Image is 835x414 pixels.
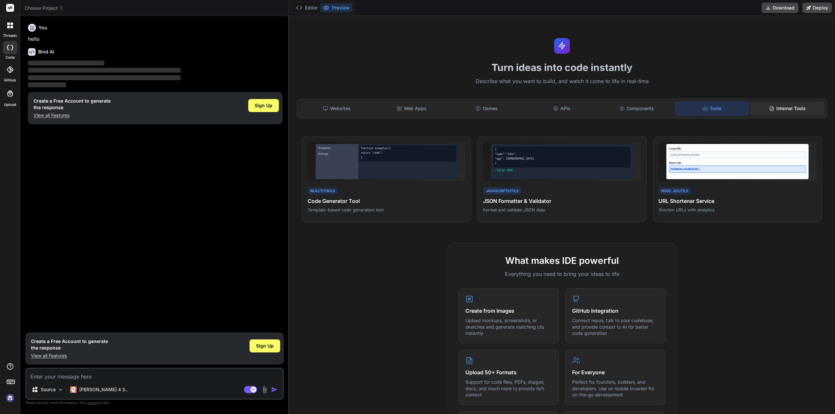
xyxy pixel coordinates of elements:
[751,102,824,115] div: Internal Tools
[465,317,552,336] p: Upload mockups, screenshots, or sketches and generate matching UIs instantly
[762,3,798,13] button: Download
[459,254,665,267] h2: What makes IDE powerful
[659,197,816,205] h4: URL Shortener Service
[317,151,357,156] div: Settings
[525,102,599,115] div: APIs
[28,82,66,87] span: ‌
[5,393,16,404] img: signin
[600,102,674,115] div: Components
[465,368,552,376] h4: Upload 50+ Formats
[255,102,272,109] span: Sign Up
[495,162,629,165] div: }
[300,102,373,115] div: Websites
[361,156,455,160] div: }
[669,147,806,150] div: Long URL
[669,151,806,158] div: [URL][DOMAIN_NAME]
[572,307,659,315] h4: GitHub Integration
[38,49,54,55] h6: Bind AI
[320,3,352,12] button: Preview
[79,386,128,393] p: [PERSON_NAME] 4 S..
[34,98,111,111] h1: Create a Free Account to generate the response
[450,102,524,115] div: Games
[659,207,816,213] p: Shorten URLs with analytics
[58,387,63,393] img: Pick Models
[28,61,104,65] span: ‌
[572,368,659,376] h4: For Everyone
[675,102,749,115] div: Tools
[25,5,64,11] span: Choose Project
[25,400,284,406] p: Always double-check its answers. Your in Bind
[261,386,268,393] img: attachment
[465,307,552,315] h4: Create from Images
[483,197,641,205] h4: JSON Formatter & Validator
[70,386,77,393] img: Claude 4 Sonnet
[659,187,691,195] div: Node.js/Utils
[3,33,17,38] label: threads
[375,102,448,115] div: Web Apps
[802,3,832,13] button: Deploy
[495,148,629,152] div: {
[361,151,455,155] div: return "code";
[293,62,831,73] h1: Turn ideas into code instantly
[308,197,465,205] h4: Code Generator Tool
[495,157,629,161] div: "age": [DEMOGRAPHIC_DATA]
[572,379,659,398] p: Perfect for founders, builders, and developers. Use on mobile browser for on-the-go development
[31,338,108,351] h1: Create a Free Account to generate the response
[31,352,108,359] p: View all Features
[256,343,274,349] span: Sign Up
[271,386,278,393] img: icon
[669,161,806,165] div: Short URL
[28,68,181,73] span: ‌
[459,270,665,278] p: Everything you need to bring your ideas to life
[28,36,282,43] p: hello
[293,3,320,12] button: Editor
[28,75,181,80] span: ‌
[6,55,15,60] label: code
[293,77,831,86] p: Describe what you want to build, and watch it come to life in real-time
[38,24,47,31] h6: You
[317,145,357,150] div: Templates
[483,187,521,195] div: JavaScript/Utils
[4,78,16,83] label: GitHub
[483,207,641,213] p: Format and validate JSON data
[465,379,552,398] p: Support for code files, PDFs, images, docs, and much more to provide rich context
[308,207,465,213] p: Template-based code generation tool
[495,152,629,156] div: "name":"John",
[572,317,659,336] p: Connect repos, talk to your codebase, and provide context to AI for better code generation
[87,401,99,405] span: privacy
[34,112,111,119] p: View all Features
[493,169,630,173] div: ✓ Valid JSON
[669,165,806,173] div: [DOMAIN_NAME][URL]
[41,386,56,393] p: Source
[308,187,338,195] div: React/Tools
[361,147,455,150] div: function example() {
[4,102,16,107] label: Upload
